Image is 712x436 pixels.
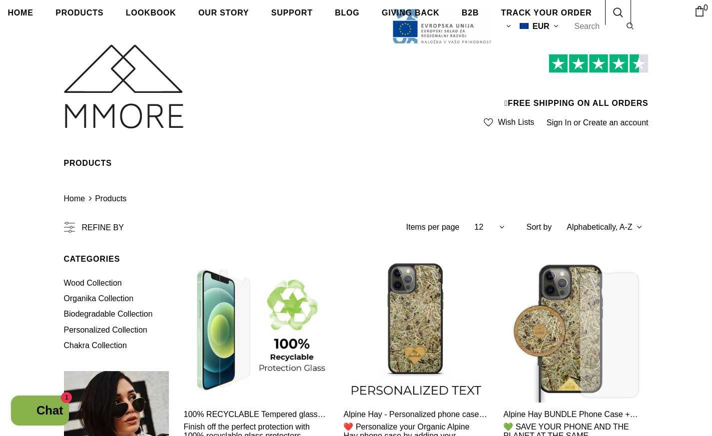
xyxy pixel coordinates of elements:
[392,8,492,44] img: Javni Razpis
[478,73,649,99] iframe: Customer reviews powered by Trustpilot
[64,306,153,322] a: Biodegradable Collection
[198,8,249,17] span: Our Story
[95,194,126,203] a: Products
[392,21,492,30] a: Javni Razpis
[335,8,359,17] span: Blog
[382,8,439,17] span: Giving back
[8,396,72,428] inbox-online-store-chat: Shopify online store chat
[478,58,649,107] span: FREE SHIPPING ON ALL ORDERS
[569,19,626,33] input: Search Site
[574,118,581,127] span: or
[498,118,534,127] span: Wish Lists
[64,275,122,291] a: Wood Collection
[8,8,33,17] span: Home
[533,22,550,31] span: EUR
[474,223,483,232] span: 12
[526,223,552,232] label: Sort by
[343,410,487,428] span: Alpine Hay - Personalized phone case - Personalized gift
[64,294,134,303] span: Organika Collection
[484,114,534,131] a: Wish Lists
[64,338,127,353] a: Chakra Collection
[462,8,479,17] span: B2B
[64,310,153,318] span: Biodegradable Collection
[184,410,329,419] a: 100% RECYCLABLE Tempered glass 2D/3D screen protector
[687,4,712,16] a: 0
[503,410,648,419] a: Alpine Hay BUNDLE Phone Case + Screen Protector + Alpine Hay Wireless Charger
[271,8,313,17] span: support
[501,8,592,17] span: Track your order
[583,118,649,127] a: Create an account
[126,8,176,17] span: Lookbook
[406,223,460,232] label: Items per page
[184,410,326,428] span: 100% RECYCLABLE Tempered glass 2D/3D screen protector
[64,322,147,338] a: Personalized Collection
[64,279,122,287] span: Wood Collection
[64,341,127,350] span: Chakra Collection
[343,410,488,419] a: Alpine Hay - Personalized phone case - Personalized gift
[700,2,712,14] span: 0
[567,223,632,232] span: Alphabetically, A-Z
[549,54,649,73] img: Trust Pilot Stars
[82,223,124,232] span: Refine by
[64,194,85,203] a: Home
[55,8,103,17] span: Products
[64,255,120,263] span: Categories
[64,291,134,306] a: Organika Collection
[547,118,572,127] a: Sign In
[64,326,147,334] span: Personalized Collection
[64,159,112,167] span: Products
[64,44,183,128] img: MMORE Cases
